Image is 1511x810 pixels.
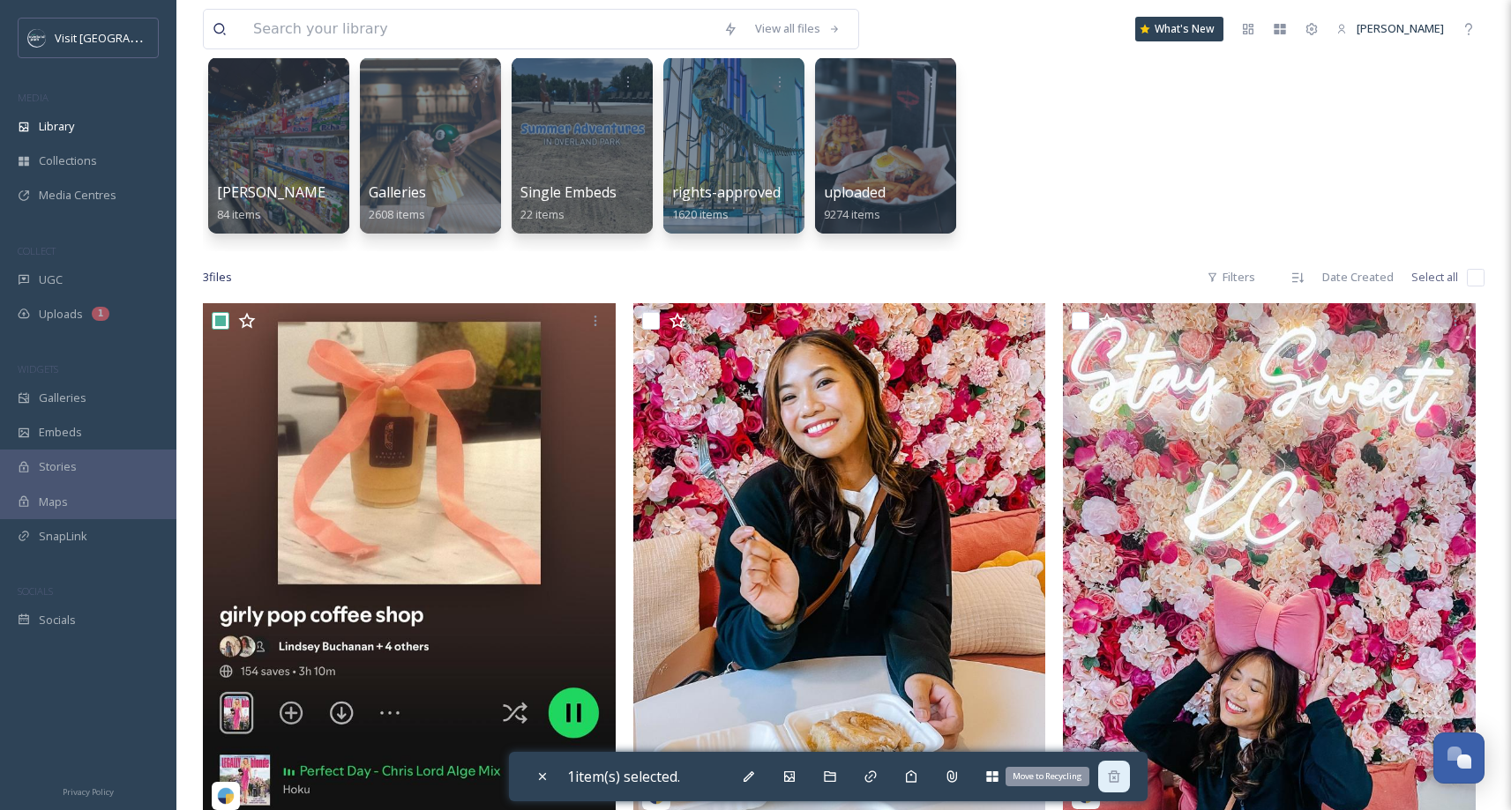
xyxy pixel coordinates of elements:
[520,206,565,222] span: 22 items
[217,206,261,222] span: 84 items
[18,91,49,104] span: MEDIA
[39,494,68,510] span: Maps
[1357,20,1444,36] span: [PERSON_NAME]
[217,787,235,805] img: snapsea-logo.png
[39,306,83,323] span: Uploads
[369,206,425,222] span: 2608 items
[369,182,426,202] span: Galleries
[39,612,76,628] span: Socials
[18,244,56,257] span: COLLECT
[18,584,53,598] span: SOCIALS
[824,206,880,222] span: 9274 items
[92,307,109,321] div: 1
[63,780,114,801] a: Privacy Policy
[520,184,617,222] a: Single Embeds22 items
[39,424,82,441] span: Embeds
[1135,17,1223,41] a: What's New
[672,182,781,202] span: rights-approved
[217,182,438,202] span: [PERSON_NAME] Sponsored Trip
[672,184,781,222] a: rights-approved1620 items
[217,184,438,222] a: [PERSON_NAME] Sponsored Trip84 items
[1198,260,1264,294] div: Filters
[39,187,116,204] span: Media Centres
[55,29,191,46] span: Visit [GEOGRAPHIC_DATA]
[1433,732,1485,784] button: Open Chat
[369,184,426,222] a: Galleries2608 items
[824,182,886,202] span: uploaded
[39,528,87,545] span: SnapLink
[203,269,232,286] span: 3 file s
[1006,767,1089,786] div: Move to Recycling
[39,458,77,475] span: Stories
[18,362,58,375] span: WIDGETS
[1411,269,1458,286] span: Select all
[28,29,46,47] img: c3es6xdrejuflcaqpovn.png
[39,271,63,288] span: UGC
[244,10,714,48] input: Search your library
[672,206,729,222] span: 1620 items
[39,118,74,135] span: Library
[746,11,849,46] a: View all files
[520,182,617,202] span: Single Embeds
[39,390,86,406] span: Galleries
[39,152,97,169] span: Collections
[1313,260,1403,294] div: Date Created
[567,767,680,786] span: 1 item(s) selected.
[63,786,114,798] span: Privacy Policy
[1328,11,1453,46] a: [PERSON_NAME]
[824,184,886,222] a: uploaded9274 items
